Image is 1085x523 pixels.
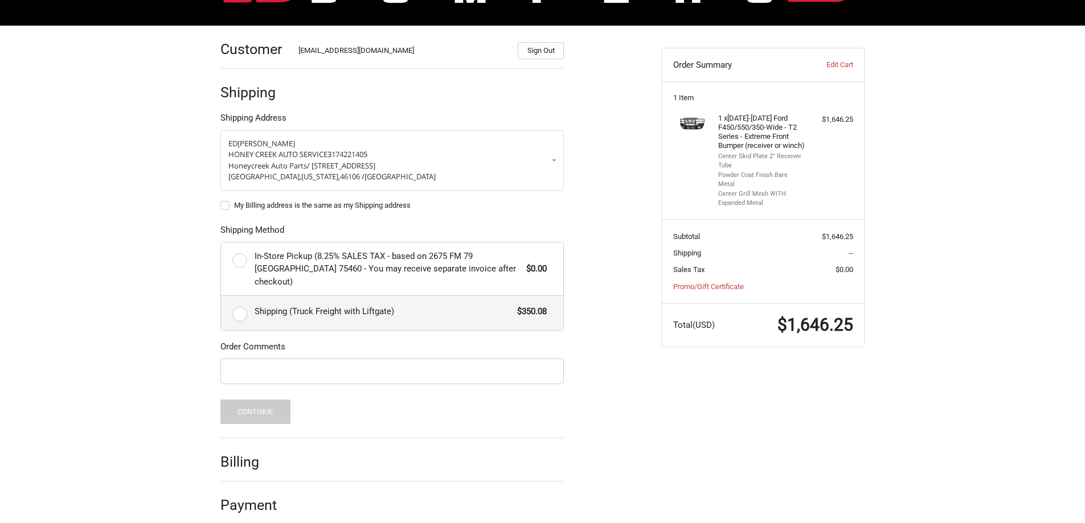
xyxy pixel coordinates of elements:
h3: Order Summary [673,59,797,71]
h2: Shipping [220,84,287,101]
div: $1,646.25 [808,114,853,125]
span: [PERSON_NAME] [238,138,295,149]
legend: Shipping Address [220,112,286,130]
label: My Billing address is the same as my Shipping address [220,201,564,210]
span: $0.00 [521,262,547,275]
legend: Shipping Method [220,224,284,242]
span: Shipping (Truck Freight with Liftgate) [255,305,512,318]
iframe: Chat Widget [1028,468,1085,523]
span: -- [849,249,853,257]
h2: Payment [220,496,287,514]
button: Continue [220,400,290,424]
span: ED [228,138,238,149]
li: Center Grill Mesh WITH Expanded Metal [718,190,805,208]
h4: 1 x [DATE]-[DATE] Ford F450/550/350-Wide - T2 Series - Extreme Front Bumper (receiver or winch) [718,114,805,151]
span: $1,646.25 [777,315,853,335]
h2: Customer [220,40,287,58]
span: $0.00 [836,265,853,274]
span: In-Store Pickup (8.25% SALES TAX - based on 2675 FM 79 [GEOGRAPHIC_DATA] 75460 - You may receive ... [255,250,521,289]
li: Center Skid Plate 2" Receiver Tube [718,152,805,171]
span: Total (USD) [673,320,715,330]
h3: 1 Item [673,93,853,102]
li: Powder Coat Finish Bare Metal [718,171,805,190]
span: Shipping [673,249,701,257]
legend: Order Comments [220,340,285,359]
span: $350.08 [511,305,547,318]
h2: Billing [220,453,287,471]
span: HONEY CREEK AUTO SERVICE [228,149,327,159]
span: 3174221405 [327,149,367,159]
a: Promo/Gift Certificate [673,282,744,291]
button: Sign Out [518,42,564,59]
span: 46106 / [340,171,365,182]
span: Sales Tax [673,265,705,274]
a: Enter or select a different address [220,130,564,191]
span: $1,646.25 [822,232,853,241]
a: Edit Cart [796,59,853,71]
span: Subtotal [673,232,700,241]
span: Honeycreek Auto Parts [228,160,307,171]
div: [EMAIL_ADDRESS][DOMAIN_NAME] [298,45,507,59]
span: [US_STATE], [301,171,340,182]
span: [GEOGRAPHIC_DATA], [228,171,301,182]
span: [GEOGRAPHIC_DATA] [365,171,436,182]
span: / [STREET_ADDRESS] [307,160,375,171]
